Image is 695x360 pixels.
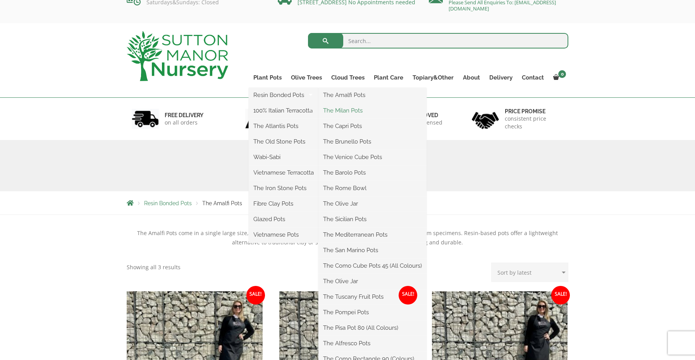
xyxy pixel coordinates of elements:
[458,72,485,83] a: About
[318,151,427,163] a: The Venice Cube Pots
[144,200,192,206] a: Resin Bonded Pots
[318,291,427,303] a: The Tuscany Fruit Pots
[549,72,568,83] a: 0
[127,263,181,272] p: Showing all 3 results
[249,120,318,132] a: The Atlantis Pots
[558,70,566,78] span: 0
[505,108,564,115] h6: Price promise
[318,105,427,116] a: The Milan Pots
[202,200,242,206] span: The Amalfi Pots
[327,72,369,83] a: Cloud Trees
[318,275,427,287] a: The Olive Jar
[318,229,427,241] a: The Mediterranean Pots
[127,159,568,173] h1: The Amalfi Pots
[485,72,517,83] a: Delivery
[318,120,427,132] a: The Capri Pots
[318,198,427,209] a: The Olive Jar
[132,109,159,129] img: 1.jpg
[472,107,499,131] img: 4.jpg
[127,31,228,81] img: logo
[318,337,427,349] a: The Alfresco Pots
[318,182,427,194] a: The Rome Bowl
[517,72,549,83] a: Contact
[318,244,427,256] a: The San Marino Pots
[318,260,427,272] a: The Como Cube Pots 45 (All Colours)
[318,213,427,225] a: The Sicilian Pots
[245,109,272,129] img: 2.jpg
[318,306,427,318] a: The Pompei Pots
[318,322,427,334] a: The Pisa Pot 80 (All Colours)
[318,89,427,101] a: The Amalfi Pots
[286,72,327,83] a: Olive Trees
[249,136,318,147] a: The Old Stone Pots
[318,167,427,178] a: The Barolo Pots
[249,182,318,194] a: The Iron Stone Pots
[249,105,318,116] a: 100% Italian Terracotta
[491,263,568,282] select: Shop order
[249,151,318,163] a: Wabi-Sabi
[551,286,570,305] span: Sale!
[165,119,203,126] p: on all orders
[399,286,417,305] span: Sale!
[249,213,318,225] a: Glazed Pots
[249,229,318,241] a: Vietnamese Pots
[127,228,568,247] p: The Amalfi Pots come in a single large size, designed specifically for bigger, gnarled trees and ...
[165,112,203,119] h6: FREE DELIVERY
[505,115,564,130] p: consistent price checks
[249,167,318,178] a: Vietnamese Terracotta
[246,286,265,305] span: Sale!
[249,72,286,83] a: Plant Pots
[308,33,569,48] input: Search...
[318,136,427,147] a: The Brunello Pots
[249,198,318,209] a: Fibre Clay Pots
[249,89,318,101] a: Resin Bonded Pots
[369,72,408,83] a: Plant Care
[127,200,568,206] nav: Breadcrumbs
[408,72,458,83] a: Topiary&Other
